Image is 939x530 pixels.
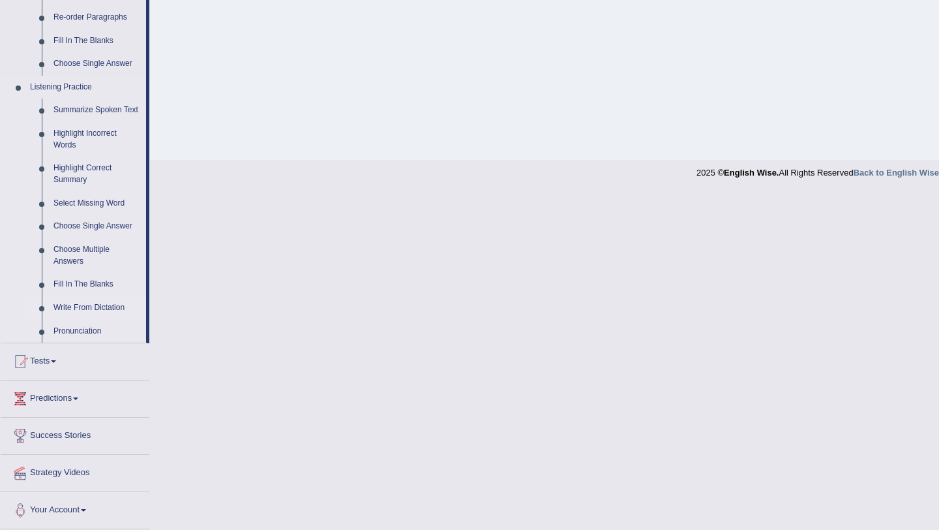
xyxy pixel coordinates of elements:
a: Highlight Correct Summary [48,157,146,191]
a: Fill In The Blanks [48,273,146,296]
a: Choose Single Answer [48,52,146,76]
div: 2025 © All Rights Reserved [696,160,939,179]
a: Predictions [1,381,149,413]
a: Highlight Incorrect Words [48,122,146,157]
a: Pronunciation [48,320,146,343]
a: Re-order Paragraphs [48,6,146,29]
a: Select Missing Word [48,192,146,215]
a: Your Account [1,492,149,525]
a: Back to English Wise [854,168,939,178]
a: Listening Practice [24,76,146,99]
a: Success Stories [1,418,149,450]
a: Choose Single Answer [48,215,146,238]
a: Strategy Videos [1,455,149,488]
strong: English Wise. [724,168,779,178]
a: Write From Dictation [48,296,146,320]
a: Tests [1,343,149,376]
a: Fill In The Blanks [48,29,146,53]
a: Summarize Spoken Text [48,99,146,122]
a: Choose Multiple Answers [48,238,146,273]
